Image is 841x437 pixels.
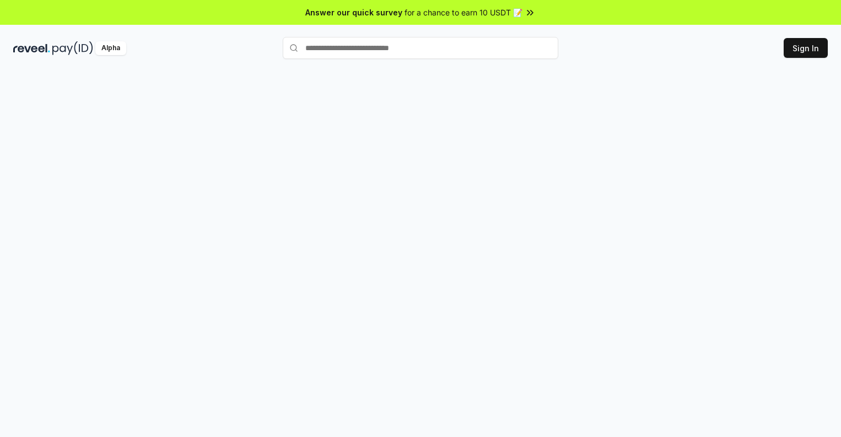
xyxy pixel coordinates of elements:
[52,41,93,55] img: pay_id
[784,38,828,58] button: Sign In
[13,41,50,55] img: reveel_dark
[305,7,402,18] span: Answer our quick survey
[95,41,126,55] div: Alpha
[405,7,522,18] span: for a chance to earn 10 USDT 📝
